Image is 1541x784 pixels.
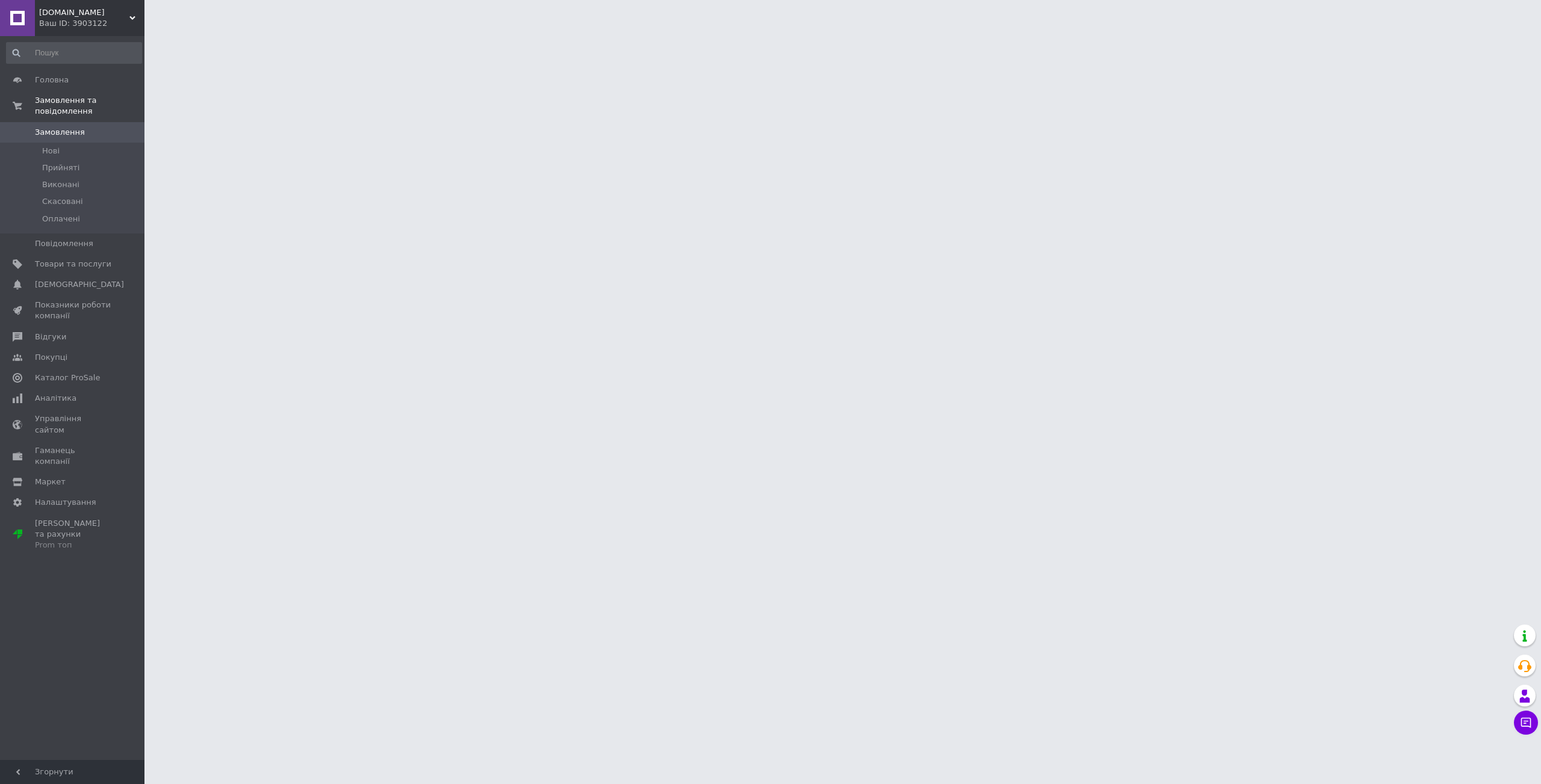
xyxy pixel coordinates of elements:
[42,196,83,207] span: Скасовані
[6,42,142,64] input: Пошук
[35,127,85,138] span: Замовлення
[1514,711,1538,735] button: Чат з покупцем
[42,214,80,224] span: Оплачені
[42,162,79,173] span: Прийняті
[35,445,111,467] span: Гаманець компанії
[35,332,66,342] span: Відгуки
[35,477,66,487] span: Маркет
[42,146,60,156] span: Нові
[35,75,69,85] span: Головна
[39,7,129,18] span: Vladeri.shop
[35,518,111,551] span: [PERSON_NAME] та рахунки
[35,393,76,404] span: Аналітика
[35,540,111,551] div: Prom топ
[35,259,111,270] span: Товари та послуги
[35,497,96,508] span: Налаштування
[35,413,111,435] span: Управління сайтом
[35,352,67,363] span: Покупці
[35,372,100,383] span: Каталог ProSale
[39,18,144,29] div: Ваш ID: 3903122
[35,238,93,249] span: Повідомлення
[42,179,79,190] span: Виконані
[35,300,111,321] span: Показники роботи компанії
[35,95,144,117] span: Замовлення та повідомлення
[35,279,124,290] span: [DEMOGRAPHIC_DATA]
